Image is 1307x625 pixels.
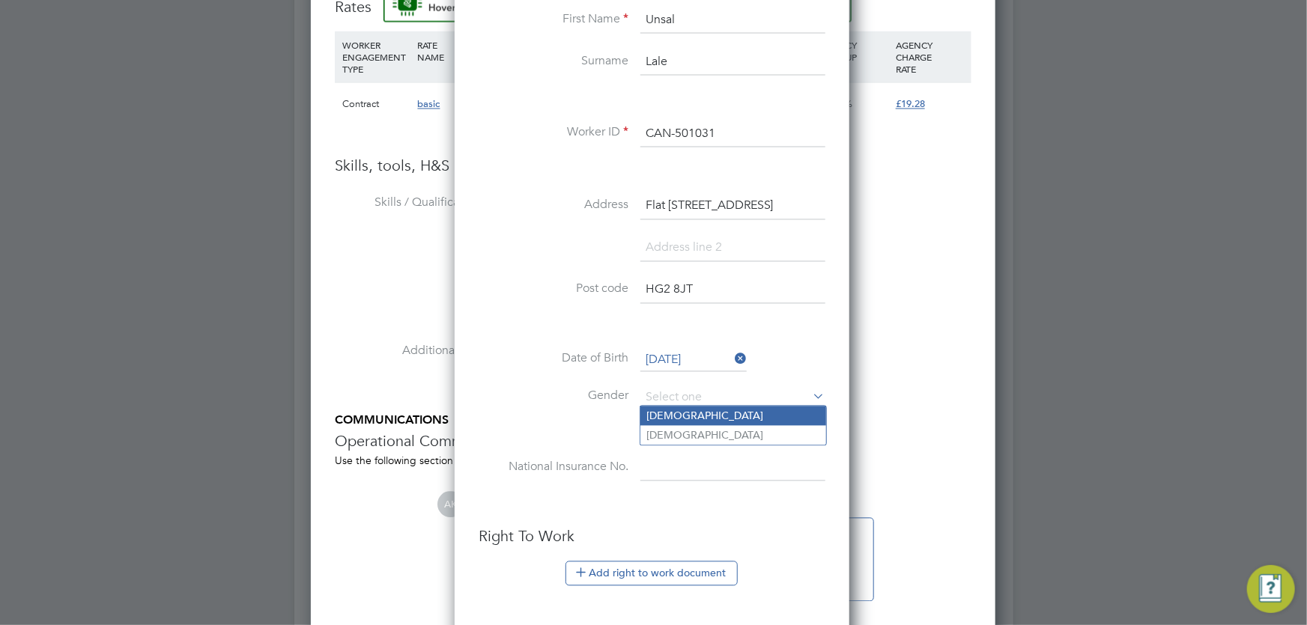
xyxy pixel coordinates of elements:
[335,195,485,211] label: Skills / Qualifications
[418,98,440,111] span: basic
[1247,565,1295,613] button: Engage Resource Center
[479,460,628,475] label: National Insurance No.
[479,351,628,367] label: Date of Birth
[335,156,971,176] h3: Skills, tools, H&S
[335,269,485,285] label: Tools
[640,350,747,372] input: Select one
[479,281,628,297] label: Post code
[414,31,515,70] div: RATE NAME
[640,406,826,426] li: [DEMOGRAPHIC_DATA]
[640,193,825,220] input: Address line 1
[896,98,925,111] span: £19.28
[335,432,971,451] h3: Operational Communications
[335,344,485,359] label: Additional H&S
[640,387,825,409] input: Select one
[479,11,628,27] label: First Name
[335,413,971,429] h5: COMMUNICATIONS
[339,83,414,126] div: Contract
[565,561,738,585] button: Add right to work document
[339,31,414,82] div: WORKER ENGAGEMENT TYPE
[479,125,628,141] label: Worker ID
[640,235,825,262] input: Address line 2
[479,388,628,404] label: Gender
[479,527,825,546] h3: Right To Work
[892,31,968,82] div: AGENCY CHARGE RATE
[437,492,464,518] span: AK
[640,426,826,445] li: [DEMOGRAPHIC_DATA]
[335,454,971,468] div: Use the following section to share any operational communications between Supply Chain participants.
[816,31,892,70] div: AGENCY MARKUP
[479,53,628,69] label: Surname
[479,198,628,213] label: Address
